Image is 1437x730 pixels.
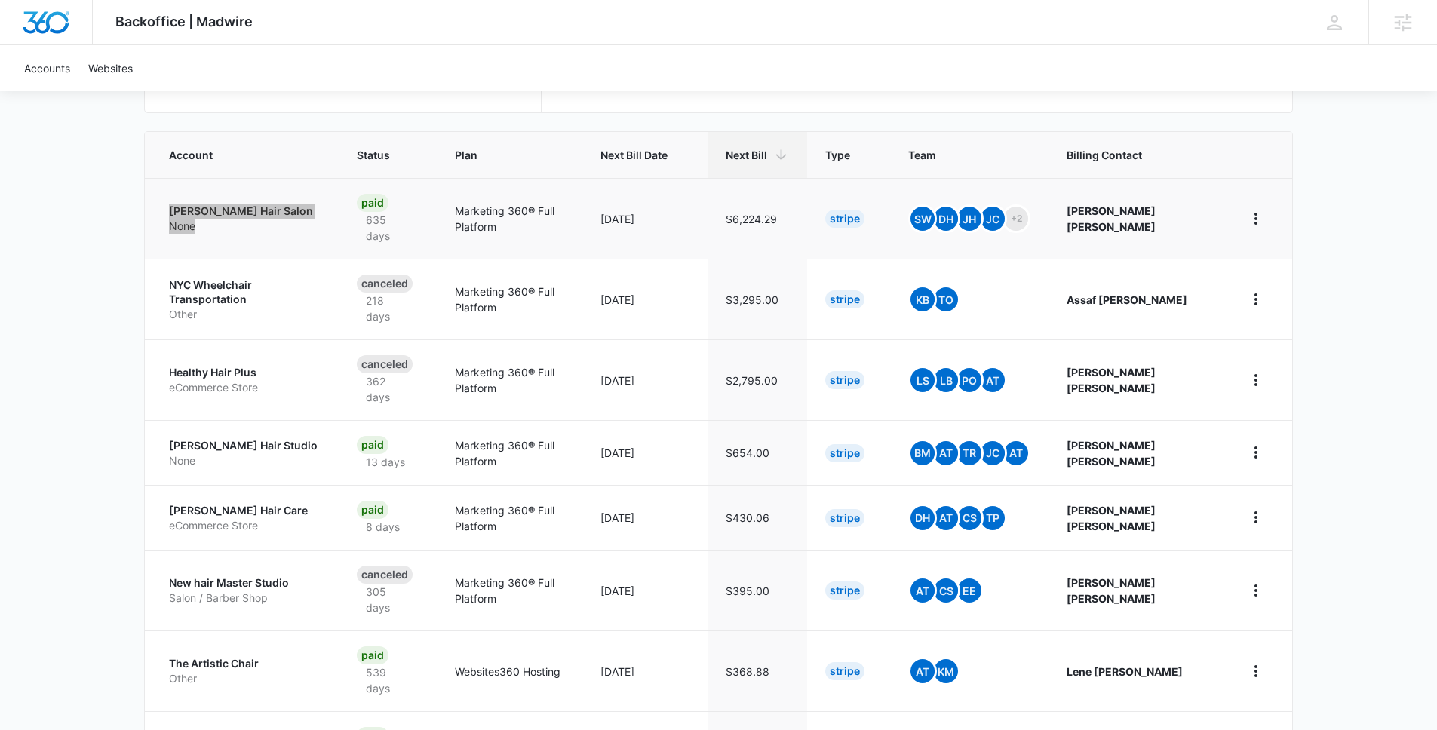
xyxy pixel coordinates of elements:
[910,368,935,392] span: LS
[1067,576,1156,605] strong: [PERSON_NAME] [PERSON_NAME]
[910,287,935,311] span: KB
[169,518,321,533] p: eCommerce Store
[1244,578,1268,603] button: home
[600,147,668,163] span: Next Bill Date
[357,646,388,664] div: Paid
[910,506,935,530] span: DH
[169,575,321,590] p: New hair Master Studio
[169,503,321,532] a: [PERSON_NAME] Hair CareeCommerce Store
[357,566,413,584] div: Canceled
[169,590,321,606] p: Salon / Barber Shop
[169,438,321,468] a: [PERSON_NAME] Hair StudioNone
[726,147,767,163] span: Next Bill
[1067,504,1156,532] strong: [PERSON_NAME] [PERSON_NAME]
[455,147,565,163] span: Plan
[981,207,1005,231] span: JC
[825,509,864,527] div: Stripe
[357,194,388,212] div: Paid
[825,581,864,600] div: Stripe
[455,284,565,315] p: Marketing 360® Full Platform
[957,207,981,231] span: JH
[357,519,409,535] p: 8 days
[1067,293,1187,306] strong: Assaf [PERSON_NAME]
[1067,439,1156,468] strong: [PERSON_NAME] [PERSON_NAME]
[169,656,321,686] a: The Artistic ChairOther
[708,485,807,550] td: $430.06
[357,373,418,405] p: 362 days
[455,575,565,606] p: Marketing 360® Full Platform
[825,210,864,228] div: Stripe
[981,441,1005,465] span: JC
[169,307,321,322] p: Other
[1067,366,1156,394] strong: [PERSON_NAME] [PERSON_NAME]
[455,664,565,679] p: Websites360 Hosting
[169,147,299,163] span: Account
[169,204,321,233] a: [PERSON_NAME] Hair SalonNone
[934,287,958,311] span: TO
[455,203,565,235] p: Marketing 360® Full Platform
[1244,287,1268,311] button: home
[708,178,807,259] td: $6,224.29
[825,147,850,163] span: Type
[934,659,958,683] span: KM
[357,454,414,470] p: 13 days
[825,444,864,462] div: Stripe
[169,219,321,234] p: None
[169,365,321,394] a: Healthy Hair PluseCommerce Store
[910,207,935,231] span: SW
[357,584,418,615] p: 305 days
[15,45,79,91] a: Accounts
[1244,440,1268,465] button: home
[357,212,418,244] p: 635 days
[169,671,321,686] p: Other
[115,14,253,29] span: Backoffice | Madwire
[582,339,708,420] td: [DATE]
[1004,441,1028,465] span: AT
[1244,207,1268,231] button: home
[934,506,958,530] span: AT
[1067,147,1208,163] span: Billing Contact
[825,371,864,389] div: Stripe
[825,662,864,680] div: Stripe
[934,578,958,603] span: CS
[934,368,958,392] span: LB
[708,339,807,420] td: $2,795.00
[957,441,981,465] span: TR
[825,290,864,308] div: Stripe
[708,630,807,711] td: $368.88
[357,147,396,163] span: Status
[582,485,708,550] td: [DATE]
[169,453,321,468] p: None
[169,503,321,518] p: [PERSON_NAME] Hair Care
[1244,368,1268,392] button: home
[357,501,388,519] div: Paid
[981,368,1005,392] span: AT
[169,575,321,605] a: New hair Master StudioSalon / Barber Shop
[169,438,321,453] p: [PERSON_NAME] Hair Studio
[169,204,321,219] p: [PERSON_NAME] Hair Salon
[1244,659,1268,683] button: home
[582,630,708,711] td: [DATE]
[981,506,1005,530] span: TP
[1004,207,1028,231] span: +2
[582,259,708,339] td: [DATE]
[455,502,565,534] p: Marketing 360® Full Platform
[582,550,708,630] td: [DATE]
[908,147,1009,163] span: Team
[910,441,935,465] span: BM
[357,355,413,373] div: Canceled
[910,578,935,603] span: AT
[957,368,981,392] span: PO
[910,659,935,683] span: AT
[957,578,981,603] span: ee
[1067,665,1183,678] strong: Lene [PERSON_NAME]
[357,293,418,324] p: 218 days
[1067,204,1156,233] strong: [PERSON_NAME] [PERSON_NAME]
[708,550,807,630] td: $395.00
[357,664,418,696] p: 539 days
[455,437,565,469] p: Marketing 360® Full Platform
[169,278,321,322] a: NYC Wheelchair TransportationOther
[934,207,958,231] span: DH
[934,441,958,465] span: At
[708,420,807,485] td: $654.00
